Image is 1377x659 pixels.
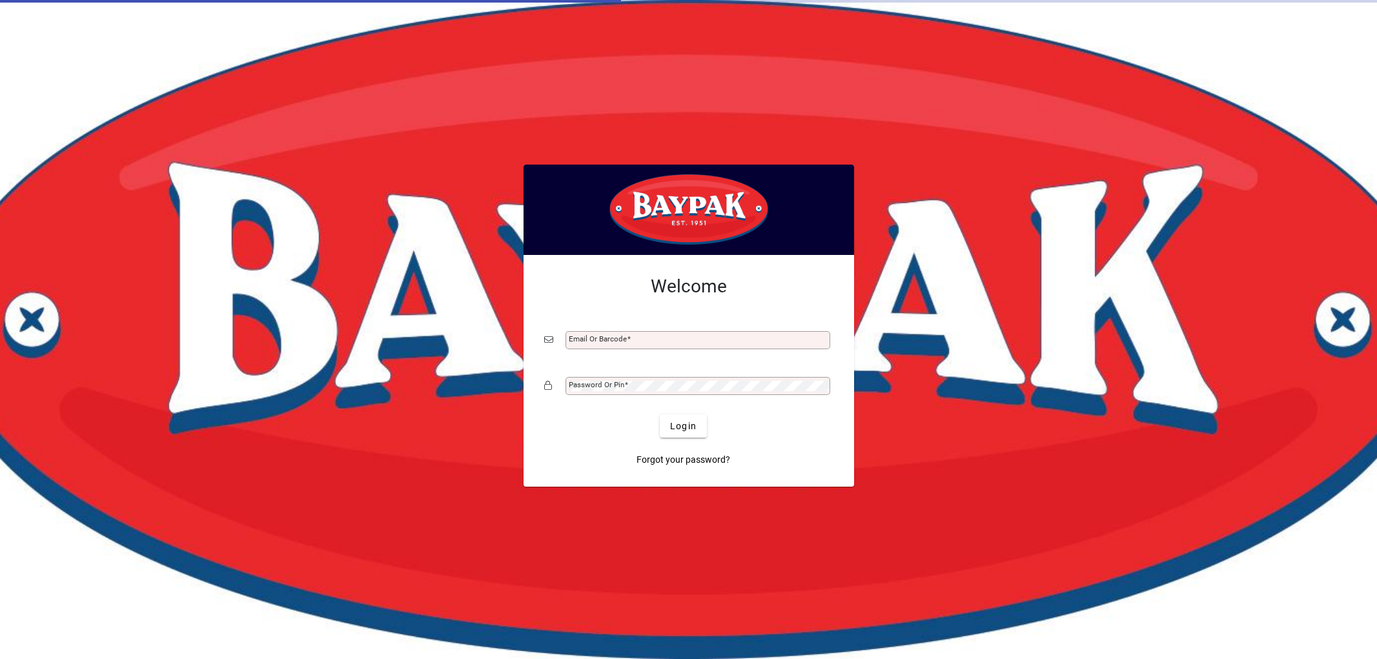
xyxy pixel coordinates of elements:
mat-label: Password or Pin [569,380,624,389]
span: Forgot your password? [637,453,730,467]
h2: Welcome [544,276,833,298]
button: Login [660,414,707,438]
span: Login [670,420,697,433]
a: Forgot your password? [631,448,735,471]
mat-label: Email or Barcode [569,334,627,343]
